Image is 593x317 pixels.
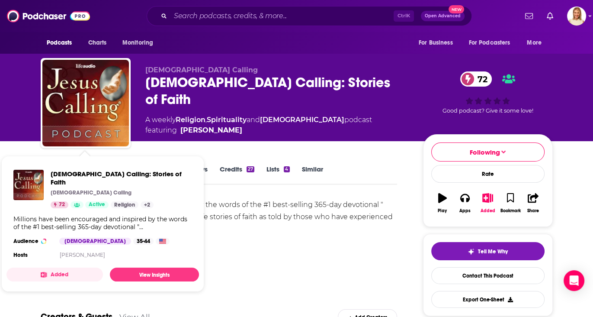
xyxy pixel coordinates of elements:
[413,35,464,51] button: open menu
[59,201,65,209] span: 72
[454,188,476,219] button: Apps
[122,37,153,49] span: Monitoring
[13,238,52,245] h3: Audience
[499,188,522,219] button: Bookmark
[51,170,192,186] a: Jesus Calling: Stories of Faith
[83,35,112,51] a: Charts
[449,5,464,13] span: New
[247,166,254,172] div: 27
[145,66,258,74] span: [DEMOGRAPHIC_DATA] Calling
[567,6,586,26] button: Show profile menu
[13,252,28,259] h4: Hosts
[51,201,68,208] a: 72
[419,37,453,49] span: For Business
[41,35,83,51] button: open menu
[205,116,207,124] span: ,
[481,208,495,213] div: Added
[442,107,533,114] span: Good podcast? Give it some love!
[284,166,289,172] div: 4
[176,116,205,124] a: Religion
[13,170,44,200] img: Jesus Calling: Stories of Faith
[116,35,164,51] button: open menu
[468,248,474,255] img: tell me why sparkle
[543,9,557,23] a: Show notifications dropdown
[421,11,465,21] button: Open AdvancedNew
[431,242,545,260] button: tell me why sparkleTell Me Why
[567,6,586,26] span: Logged in as leannebush
[111,201,138,208] a: Religion
[302,165,323,185] a: Similar
[220,165,254,185] a: Credits27
[527,208,539,213] div: Share
[145,125,372,136] span: featuring
[145,115,372,136] div: A weekly podcast
[147,6,472,26] div: Search podcasts, credits, & more...
[89,201,105,209] span: Active
[7,8,90,24] img: Podchaser - Follow, Share and Rate Podcasts
[133,238,154,245] div: 35-44
[469,71,492,87] span: 72
[47,37,72,49] span: Podcasts
[463,35,523,51] button: open menu
[170,9,394,23] input: Search podcasts, credits, & more...
[522,9,536,23] a: Show notifications dropdown
[527,37,542,49] span: More
[431,188,454,219] button: Play
[6,268,103,281] button: Added
[567,6,586,26] img: User Profile
[59,238,131,245] div: [DEMOGRAPHIC_DATA]
[13,215,192,231] div: Millions have been encouraged and inspired by the words of the #1 best-selling 365-day devotional...
[85,201,109,208] a: Active
[425,14,461,18] span: Open Advanced
[88,37,107,49] span: Charts
[478,248,508,255] span: Tell Me Why
[431,267,545,284] a: Contact This Podcast
[247,116,260,124] span: and
[500,208,520,213] div: Bookmark
[41,199,397,235] div: Millions have been encouraged and inspired by the words of the #1 best-selling 365-day devotional...
[60,252,105,258] a: [PERSON_NAME]
[423,66,553,120] div: 72Good podcast? Give it some love!
[266,165,289,185] a: Lists4
[394,10,414,22] span: Ctrl K
[431,291,545,308] button: Export One-Sheet
[110,268,199,281] a: View Insights
[460,71,492,87] a: 72
[431,142,545,162] button: Following
[522,188,544,219] button: Share
[180,125,242,136] a: Sarah Young
[564,270,584,291] div: Open Intercom Messenger
[469,37,510,49] span: For Podcasters
[51,189,131,196] p: [DEMOGRAPHIC_DATA] Calling
[521,35,552,51] button: open menu
[42,60,129,146] img: Jesus Calling: Stories of Faith
[470,148,500,156] span: Following
[438,208,447,213] div: Play
[476,188,499,219] button: Added
[207,116,247,124] a: Spirituality
[141,201,154,208] a: +2
[459,208,471,213] div: Apps
[51,170,192,186] span: [DEMOGRAPHIC_DATA] Calling: Stories of Faith
[431,165,545,183] div: Rate
[260,116,344,124] a: [DEMOGRAPHIC_DATA]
